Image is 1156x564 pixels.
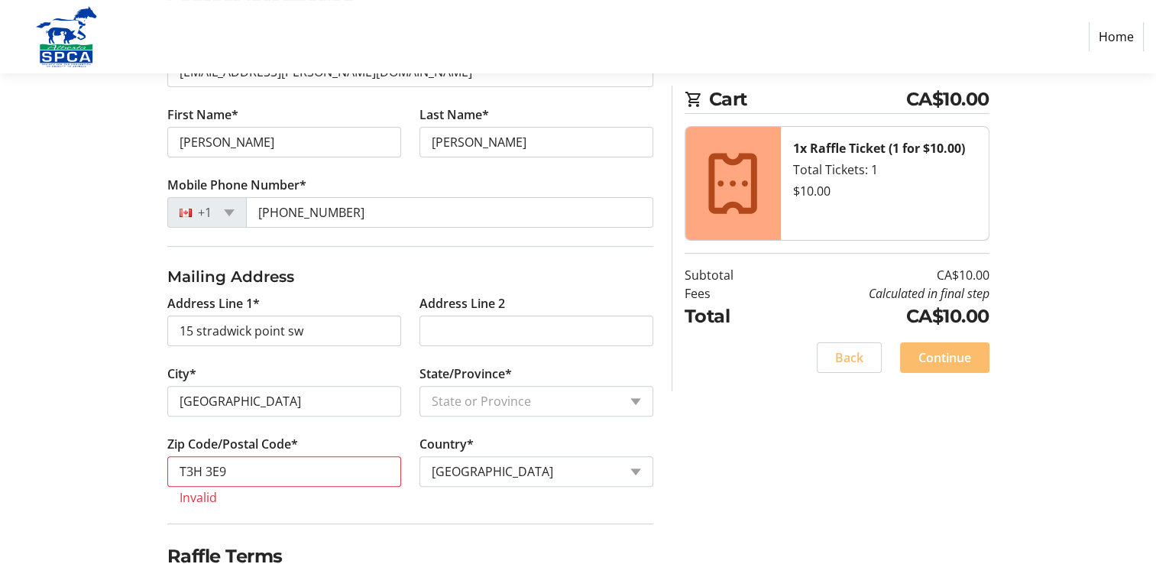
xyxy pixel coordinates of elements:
span: Continue [918,348,971,367]
input: Address [167,316,401,346]
label: State/Province* [419,365,512,383]
tr-error: Invalid [180,490,389,505]
img: Alberta SPCA's Logo [12,6,121,67]
td: Fees [685,284,772,303]
span: Cart [709,86,906,113]
span: CA$10.00 [906,86,989,113]
input: City [167,386,401,417]
td: CA$10.00 [772,303,989,330]
label: Country* [419,435,474,453]
input: Zip or Postal Code [167,456,401,487]
input: (506) 234-5678 [246,197,653,228]
button: Continue [900,342,989,373]
div: Total Tickets: 1 [793,160,976,179]
label: Address Line 1* [167,294,260,313]
a: Home [1089,22,1144,51]
td: Calculated in final step [772,284,989,303]
label: Zip Code/Postal Code* [167,435,298,453]
button: Back [817,342,882,373]
div: $10.00 [793,182,976,200]
td: CA$10.00 [772,266,989,284]
strong: 1x Raffle Ticket (1 for $10.00) [793,140,965,157]
label: Address Line 2 [419,294,505,313]
label: Last Name* [419,105,489,124]
label: First Name* [167,105,238,124]
span: Back [835,348,863,367]
label: Mobile Phone Number* [167,176,306,194]
td: Subtotal [685,266,772,284]
td: Total [685,303,772,330]
label: City* [167,365,196,383]
h3: Mailing Address [167,265,653,288]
